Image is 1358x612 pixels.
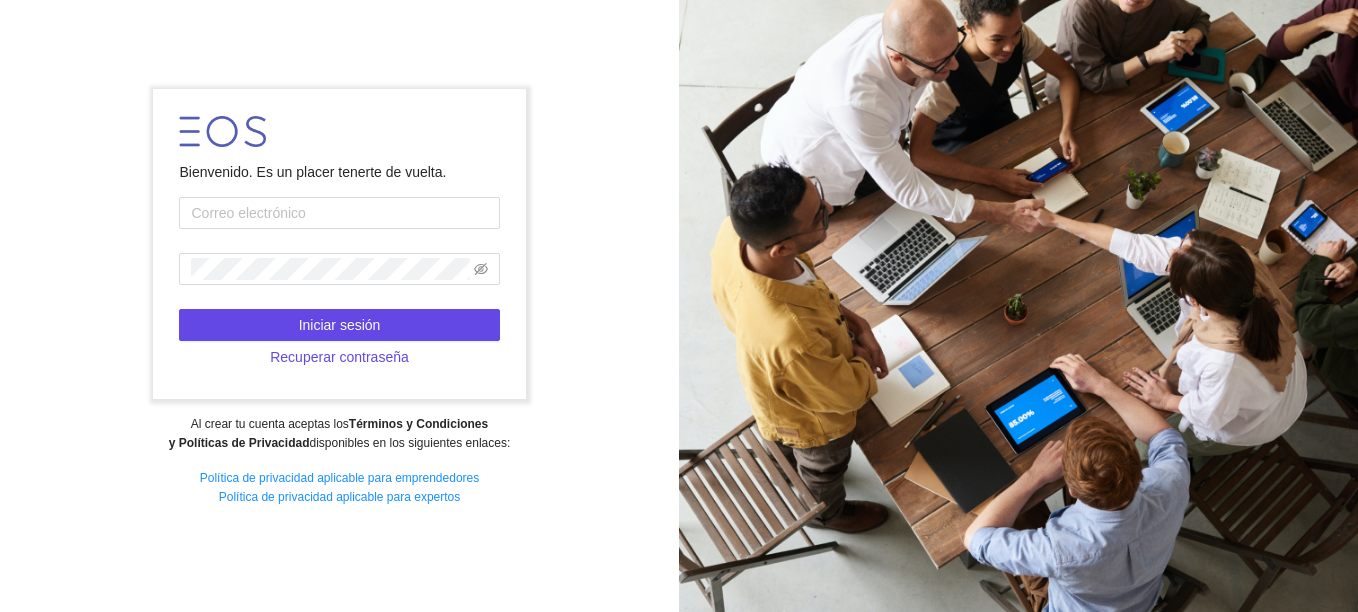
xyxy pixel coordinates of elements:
[179,197,499,229] input: Correo electrónico
[270,346,409,368] span: Recuperar contraseña
[200,471,480,485] a: Política de privacidad aplicable para emprendedores
[179,161,499,183] div: Bienvenido. Es un placer tenerte de vuelta.
[13,415,665,453] div: Al crear tu cuenta aceptas los disponibles en los siguientes enlaces:
[179,116,266,147] img: LOGO
[219,490,460,504] a: Política de privacidad aplicable para expertos
[474,262,488,276] span: eye-invisible
[179,341,499,373] button: Recuperar contraseña
[179,349,499,365] a: Recuperar contraseña
[179,309,499,341] button: Iniciar sesión
[299,314,381,336] span: Iniciar sesión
